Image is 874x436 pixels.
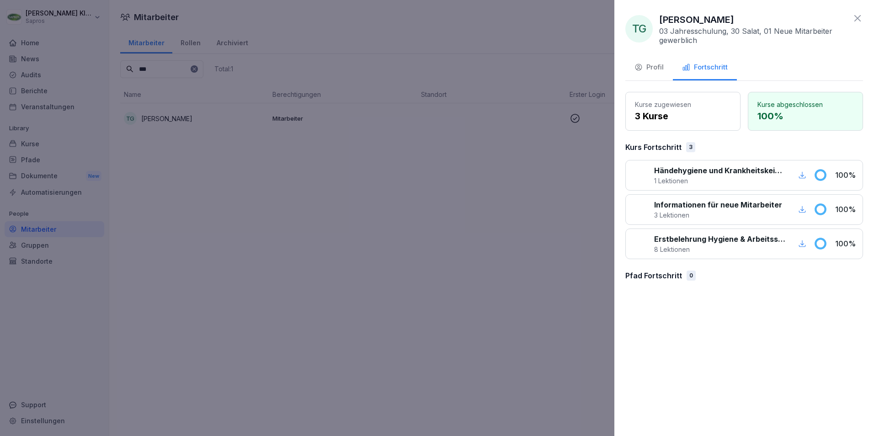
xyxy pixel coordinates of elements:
[635,109,731,123] p: 3 Kurse
[835,170,858,181] p: 100 %
[654,165,785,176] p: Händehygiene und Krankheitskeime
[682,62,728,73] div: Fortschritt
[757,100,853,109] p: Kurse abgeschlossen
[654,245,785,254] p: 8 Lektionen
[634,62,664,73] div: Profil
[686,142,695,152] div: 3
[673,56,737,80] button: Fortschritt
[687,271,696,281] div: 0
[625,142,682,153] p: Kurs Fortschritt
[654,234,785,245] p: Erstbelehrung Hygiene & Arbeitssicherheit
[757,109,853,123] p: 100 %
[835,204,858,215] p: 100 %
[654,176,785,186] p: 1 Lektionen
[659,13,734,27] p: [PERSON_NAME]
[625,56,673,80] button: Profil
[625,270,682,281] p: Pfad Fortschritt
[659,27,847,45] p: 03 Jahresschulung, 30 Salat, 01 Neue Mitarbeiter gewerblich
[625,15,653,43] div: TG
[654,210,782,220] p: 3 Lektionen
[654,199,782,210] p: Informationen für neue Mitarbeiter
[635,100,731,109] p: Kurse zugewiesen
[835,238,858,249] p: 100 %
